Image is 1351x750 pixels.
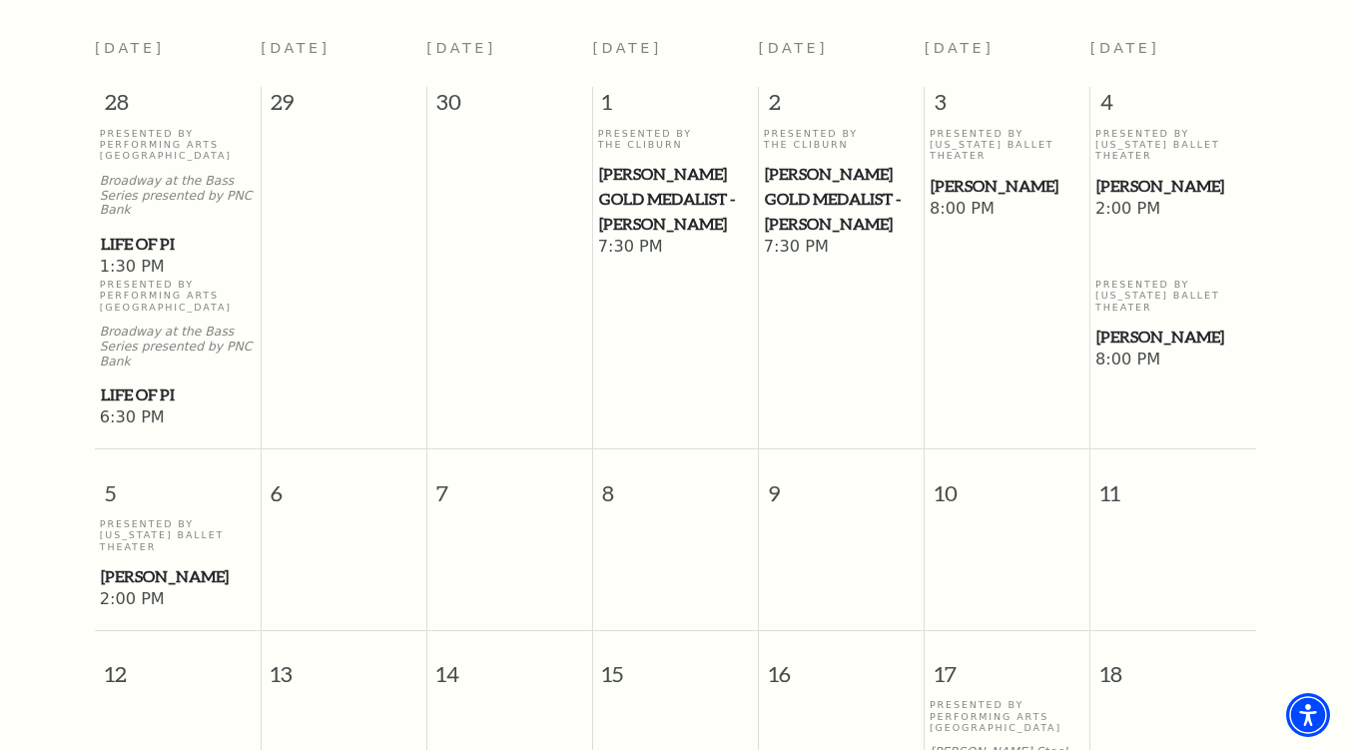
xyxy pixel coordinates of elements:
span: 5 [95,449,261,518]
p: Presented By Performing Arts [GEOGRAPHIC_DATA] [930,699,1085,733]
span: [DATE] [592,40,662,56]
a: Cliburn Gold Medalist - Aristo Sham [764,162,920,236]
span: [DATE] [426,40,496,56]
span: [PERSON_NAME] [931,174,1084,199]
a: Peter Pan [1095,325,1251,350]
span: 29 [262,87,426,127]
span: 2:00 PM [100,589,256,611]
a: Cliburn Gold Medalist - Aristo Sham [598,162,754,236]
p: Presented By [US_STATE] Ballet Theater [1095,279,1251,313]
span: 2:00 PM [1095,199,1251,221]
span: 16 [759,631,924,700]
span: [DATE] [1090,40,1160,56]
span: 17 [925,631,1089,700]
span: 7:30 PM [598,237,754,259]
span: 2 [759,87,924,127]
a: Life of Pi [100,232,256,257]
span: 9 [759,449,924,518]
a: Peter Pan [1095,174,1251,199]
span: Life of Pi [101,382,255,407]
span: 8:00 PM [1095,350,1251,372]
p: Presented By The Cliburn [598,128,754,151]
p: Presented By The Cliburn [764,128,920,151]
span: 8 [593,449,758,518]
p: Presented By Performing Arts [GEOGRAPHIC_DATA] [100,128,256,162]
span: Life of Pi [101,232,255,257]
span: [DATE] [95,40,165,56]
span: 18 [1090,631,1256,700]
p: Broadway at the Bass Series presented by PNC Bank [100,325,256,369]
span: [PERSON_NAME] [1096,325,1250,350]
span: 3 [925,87,1089,127]
span: 15 [593,631,758,700]
p: Presented By [US_STATE] Ballet Theater [100,518,256,552]
span: 6 [262,449,426,518]
span: [DATE] [759,40,829,56]
span: 6:30 PM [100,407,256,429]
span: 14 [427,631,592,700]
p: Broadway at the Bass Series presented by PNC Bank [100,174,256,218]
span: [DATE] [261,40,331,56]
span: 1:30 PM [100,257,256,279]
span: 11 [1090,449,1256,518]
span: [PERSON_NAME] [101,564,255,589]
a: Peter Pan [100,564,256,589]
span: 30 [427,87,592,127]
div: Accessibility Menu [1286,693,1330,737]
span: 28 [95,87,261,127]
span: [PERSON_NAME] [1096,174,1250,199]
p: Presented By [US_STATE] Ballet Theater [930,128,1085,162]
a: Peter Pan [930,174,1085,199]
span: [PERSON_NAME] Gold Medalist - [PERSON_NAME] [599,162,753,236]
span: [PERSON_NAME] Gold Medalist - [PERSON_NAME] [765,162,919,236]
span: 12 [95,631,261,700]
span: 8:00 PM [930,199,1085,221]
span: [DATE] [925,40,995,56]
p: Presented By [US_STATE] Ballet Theater [1095,128,1251,162]
span: 7:30 PM [764,237,920,259]
span: 7 [427,449,592,518]
span: 13 [262,631,426,700]
p: Presented By Performing Arts [GEOGRAPHIC_DATA] [100,279,256,313]
span: 1 [593,87,758,127]
a: Life of Pi [100,382,256,407]
span: 10 [925,449,1089,518]
span: 4 [1090,87,1256,127]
